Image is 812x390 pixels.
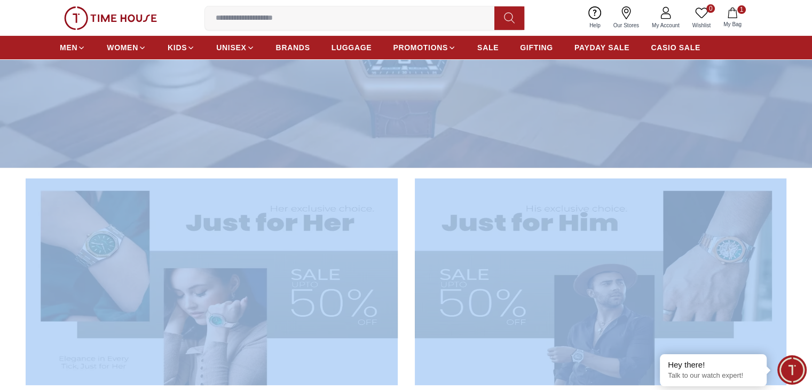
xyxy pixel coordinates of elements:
span: BRANDS [276,42,310,53]
span: 1 [737,5,746,14]
span: UNISEX [216,42,246,53]
span: PROMOTIONS [393,42,448,53]
a: WOMEN [107,38,146,57]
a: Help [583,4,607,32]
button: 1My Bag [717,5,748,30]
span: PAYDAY SALE [574,42,629,53]
span: KIDS [168,42,187,53]
a: BRANDS [276,38,310,57]
span: LUGGAGE [332,42,372,53]
span: My Account [648,21,684,29]
span: WOMEN [107,42,138,53]
span: CASIO SALE [651,42,700,53]
div: Chat Widget [777,355,807,385]
a: CASIO SALE [651,38,700,57]
img: Men's Watches Banner [415,178,787,385]
a: Our Stores [607,4,645,32]
a: PAYDAY SALE [574,38,629,57]
img: ... [64,6,157,30]
a: KIDS [168,38,195,57]
span: GIFTING [520,42,553,53]
a: UNISEX [216,38,254,57]
div: Hey there! [668,360,759,370]
a: 0Wishlist [686,4,717,32]
a: LUGGAGE [332,38,372,57]
a: SALE [477,38,499,57]
span: 0 [706,4,715,13]
a: MEN [60,38,85,57]
span: MEN [60,42,77,53]
span: SALE [477,42,499,53]
span: Our Stores [609,21,643,29]
img: Women's Watches Banner [26,178,398,385]
span: Help [585,21,605,29]
span: Wishlist [688,21,715,29]
p: Talk to our watch expert! [668,371,759,380]
a: GIFTING [520,38,553,57]
a: PROMOTIONS [393,38,456,57]
span: My Bag [719,20,746,28]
